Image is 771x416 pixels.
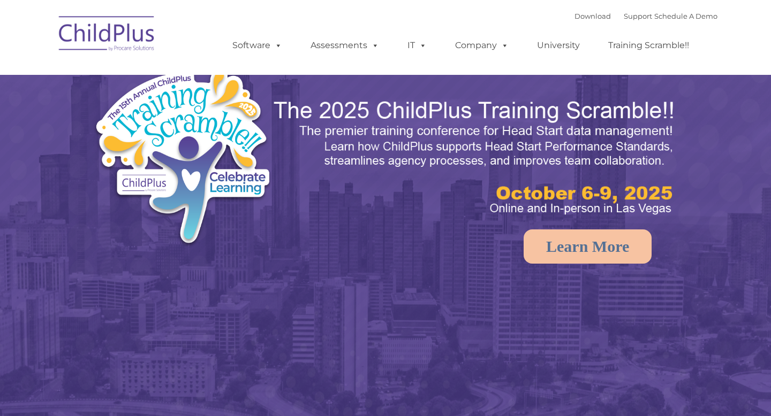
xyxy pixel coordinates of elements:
a: University [526,35,591,56]
font: | [575,12,717,20]
a: IT [397,35,437,56]
a: Software [222,35,293,56]
a: Assessments [300,35,390,56]
a: Company [444,35,519,56]
a: Download [575,12,611,20]
a: Support [624,12,652,20]
a: Learn More [524,229,652,264]
a: Training Scramble!! [598,35,700,56]
a: Schedule A Demo [654,12,717,20]
img: ChildPlus by Procare Solutions [54,9,161,62]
